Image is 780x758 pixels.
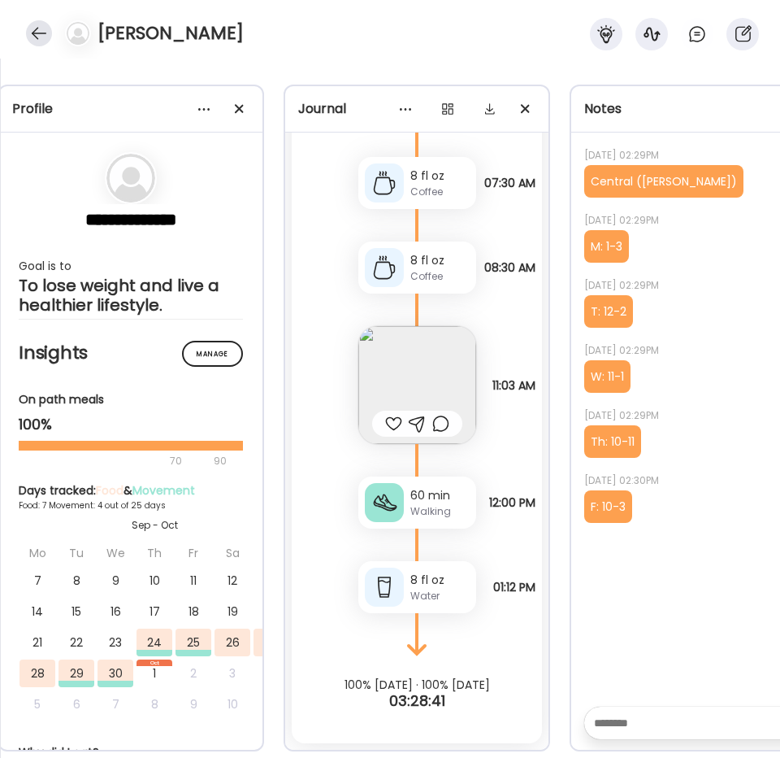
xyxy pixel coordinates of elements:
div: 21 [19,629,55,656]
div: 8 fl oz [410,168,470,185]
div: 03:28:41 [285,691,548,711]
div: 16 [97,598,133,625]
span: 07:30 AM [484,176,535,189]
div: 90 [212,451,228,471]
div: 7 [19,567,55,595]
img: bg-avatar-default.svg [67,22,89,45]
div: 20 [253,598,289,625]
div: 8 [136,690,172,718]
div: Food: 7 Movement: 4 out of 25 days [19,499,290,512]
div: 10 [136,567,172,595]
div: 11 [175,567,211,595]
div: T: 12-2 [584,295,633,328]
div: 100% [19,415,243,434]
div: F: 10-3 [584,490,632,523]
div: 12 [214,567,250,595]
div: 17 [136,598,172,625]
div: Tu [58,539,94,567]
div: 11 [253,690,289,718]
div: 27 [253,629,289,656]
div: 5 [19,690,55,718]
div: 1 [136,660,172,687]
div: Water [410,589,470,603]
div: 8 [58,567,94,595]
div: 13 [253,567,289,595]
div: 3 [214,660,250,687]
div: W: 11-1 [584,360,630,393]
div: 9 [97,567,133,595]
div: Th: 10-11 [584,425,641,458]
div: M: 1-3 [584,230,629,263]
div: 6 [58,690,94,718]
span: 11:03 AM [492,379,535,392]
div: 7 [97,690,133,718]
div: Days tracked: & [19,482,290,499]
div: Su [253,539,289,567]
div: To lose weight and live a healthier lifestyle. [19,276,243,315]
div: 100% [DATE] · 100% [DATE] [285,678,548,691]
div: 9 [175,690,211,718]
div: Manage [182,341,243,367]
div: Sa [214,539,250,567]
div: Fr [175,539,211,567]
img: bg-avatar-default.svg [106,154,155,203]
div: Goal is to [19,256,243,276]
div: 23 [97,629,133,656]
div: Central ([PERSON_NAME]) [584,165,743,198]
div: Sep - Oct [19,518,290,533]
div: Coffee [410,269,470,284]
div: 14 [19,598,55,625]
div: Oct [136,660,172,666]
h4: [PERSON_NAME] [97,20,244,46]
div: We [97,539,133,567]
div: 25 [175,629,211,656]
div: 60 min [410,487,470,504]
div: 24 [136,629,172,656]
div: Coffee [410,185,470,199]
div: Profile [12,99,249,119]
div: Mo [19,539,55,567]
div: On path meals [19,391,243,408]
span: 12:00 PM [489,496,535,509]
div: 10 [214,690,250,718]
span: 01:12 PM [493,581,535,594]
h2: Insights [19,341,243,365]
div: 4 [253,660,289,687]
img: images%2F7a7ozEwuWIcPLlcGvW4CeanLGpj2%2FBOxX5EIhaZe1wNCLFWw4%2F8CpwzjTkGmYWpnetXNkQ_240 [358,326,476,444]
div: 70 [19,451,209,471]
div: 30 [97,660,133,687]
span: Movement [132,482,195,499]
div: 28 [19,660,55,687]
div: 15 [58,598,94,625]
div: 26 [214,629,250,656]
span: Food [96,482,123,499]
div: 19 [214,598,250,625]
div: 29 [58,660,94,687]
div: 2 [175,660,211,687]
div: 8 fl oz [410,572,470,589]
div: Th [136,539,172,567]
div: 18 [175,598,211,625]
div: 8 fl oz [410,252,470,269]
div: Walking [410,504,470,519]
span: 08:30 AM [484,261,535,274]
div: 22 [58,629,94,656]
div: Journal [298,99,535,119]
